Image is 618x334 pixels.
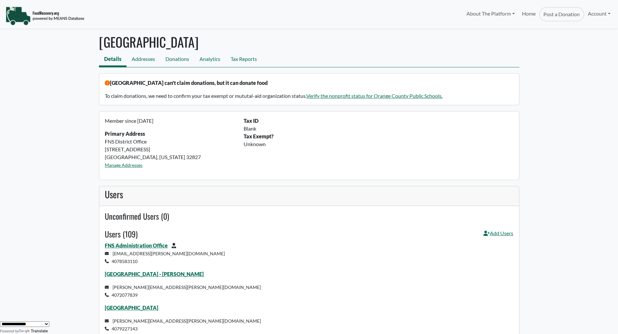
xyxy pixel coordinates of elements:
[101,117,240,174] div: FNS District Office [STREET_ADDRESS] [GEOGRAPHIC_DATA], [US_STATE] 32827
[194,52,225,67] a: Analytics
[105,318,261,331] small: [PERSON_NAME][EMAIL_ADDRESS][PERSON_NAME][DOMAIN_NAME] 4079227143
[105,79,513,87] p: [GEOGRAPHIC_DATA] can't claim donations, but it can donate food
[99,34,519,50] h1: [GEOGRAPHIC_DATA]
[225,52,262,67] a: Tax Reports
[105,189,513,200] h3: Users
[306,93,442,99] a: Verify the nonprofit status for Orange County Public Schools.
[19,329,31,334] img: Google Translate
[105,305,158,311] a: [GEOGRAPHIC_DATA]
[105,229,138,239] h4: Users (109)
[105,92,513,100] p: To claim donations, we need to confirm your tax exempt or mututal-aid organization status.
[584,7,614,20] a: Account
[105,117,236,125] p: Member since [DATE]
[244,133,273,139] b: Tax Exempt?
[99,52,127,67] a: Details
[463,7,518,20] a: About The Platform
[105,212,513,221] h4: Unconfirmed Users (0)
[105,162,142,168] a: Manage Addresses
[160,52,194,67] a: Donations
[105,271,204,277] a: [GEOGRAPHIC_DATA] - [PERSON_NAME]
[127,52,160,67] a: Addresses
[105,131,145,137] strong: Primary Address
[19,329,48,333] a: Translate
[244,118,259,124] b: Tax ID
[105,251,225,264] small: [EMAIL_ADDRESS][PERSON_NAME][DOMAIN_NAME] 4078583110
[240,125,517,132] div: Blank
[105,242,168,248] a: FNS Administration Office
[483,229,513,242] a: Add Users
[539,7,584,21] a: Post a Donation
[6,6,84,26] img: NavigationLogo_FoodRecovery-91c16205cd0af1ed486a0f1a7774a6544ea792ac00100771e7dd3ec7c0e58e41.png
[240,140,517,148] div: Unknown
[105,284,261,298] small: [PERSON_NAME][EMAIL_ADDRESS][PERSON_NAME][DOMAIN_NAME] 4072077839
[518,7,539,21] a: Home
